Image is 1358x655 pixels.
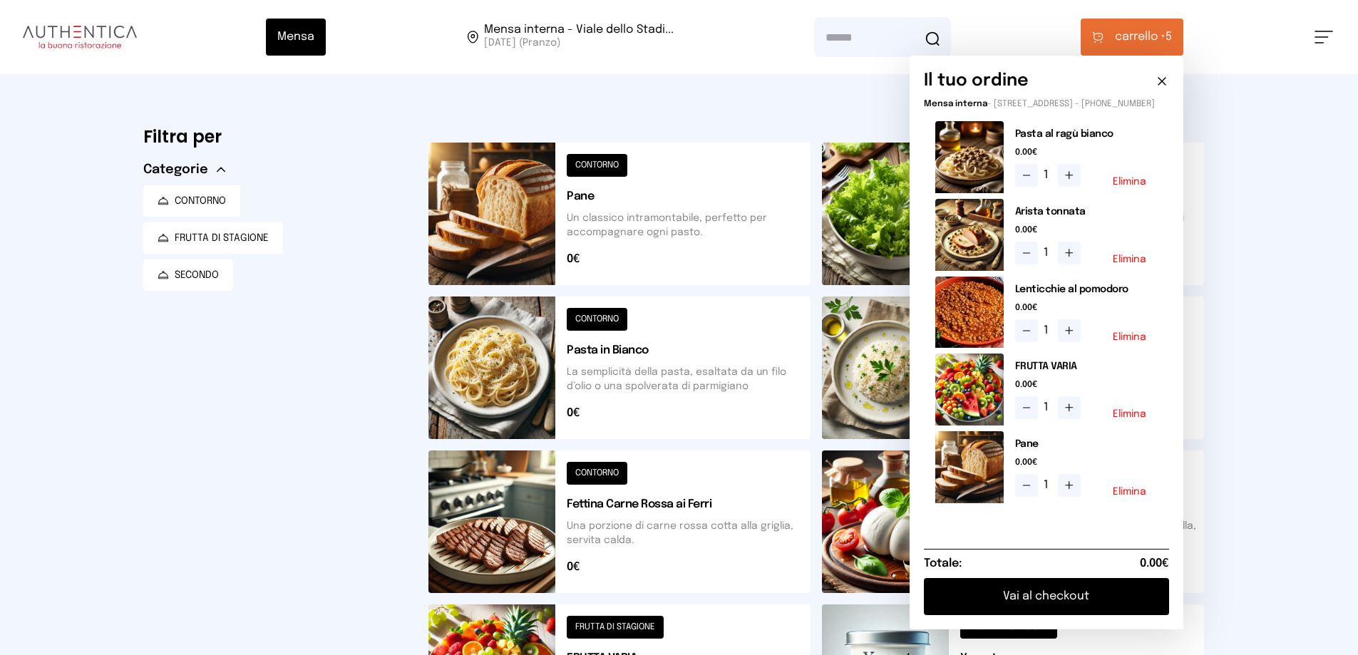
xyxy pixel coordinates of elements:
span: 1 [1044,399,1052,416]
span: 1 [1044,244,1052,262]
span: Categorie [143,160,208,180]
button: Elimina [1113,409,1146,419]
span: 1 [1044,322,1052,339]
span: CONTORNO [175,194,226,208]
button: Elimina [1113,332,1146,342]
button: SECONDO [143,259,233,291]
span: SECONDO [175,268,219,282]
span: 1 [1044,477,1052,494]
span: 0.00€ [1140,555,1169,572]
img: media [935,277,1004,349]
h6: Il tuo ordine [924,70,1029,93]
span: 0.00€ [1015,225,1158,236]
span: FRUTTA DI STAGIONE [175,231,269,245]
span: 1 [1044,167,1052,184]
img: media [935,354,1004,426]
h2: Pane [1015,437,1158,451]
img: logo.8f33a47.png [23,26,137,48]
button: Elimina [1113,177,1146,187]
button: Elimina [1113,254,1146,264]
button: CONTORNO [143,185,240,217]
span: 0.00€ [1015,457,1158,468]
span: Viale dello Stadio, 77, 05100 Terni TR, Italia [484,24,674,50]
button: Mensa [266,19,326,56]
h2: Arista tonnata [1015,205,1158,219]
span: 0.00€ [1015,379,1158,391]
p: - [STREET_ADDRESS] - [PHONE_NUMBER] [924,98,1169,110]
button: FRUTTA DI STAGIONE [143,222,283,254]
h2: Pasta al ragù bianco [1015,127,1158,141]
span: 0.00€ [1015,147,1158,158]
h2: Lenticchie al pomodoro [1015,282,1158,296]
span: 0.00€ [1015,302,1158,314]
h6: Filtra per [143,125,406,148]
button: carrello •5 [1081,19,1183,56]
img: media [935,121,1004,193]
button: Vai al checkout [924,578,1169,615]
h6: Totale: [924,555,962,572]
h2: FRUTTA VARIA [1015,359,1158,373]
img: media [935,199,1004,271]
img: media [935,431,1004,503]
button: Elimina [1113,487,1146,497]
span: [DATE] (Pranzo) [484,36,674,50]
span: 5 [1115,29,1172,46]
span: Mensa interna [924,100,987,108]
button: Categorie [143,160,225,180]
span: carrello • [1115,29,1166,46]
